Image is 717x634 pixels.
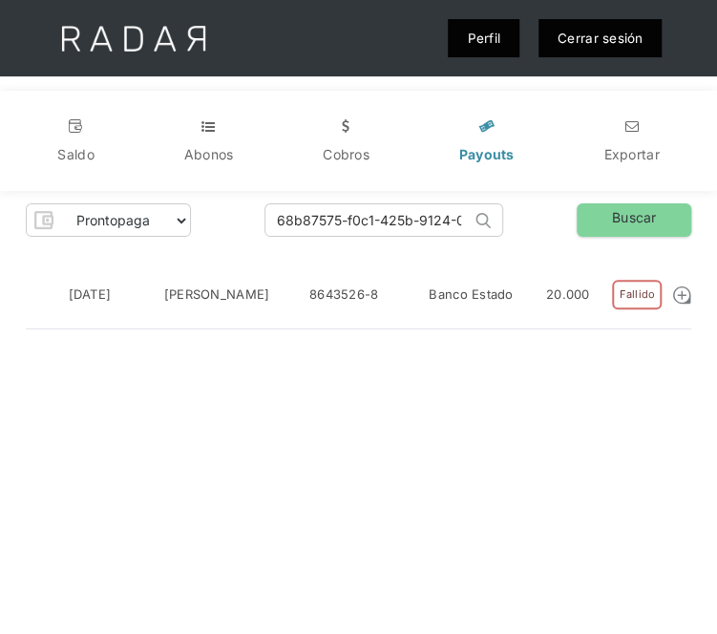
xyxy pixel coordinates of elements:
[184,145,234,164] div: Abonos
[68,285,111,305] div: [DATE]
[26,203,191,237] form: Form
[622,116,641,136] div: n
[477,116,496,136] div: y
[336,116,355,136] div: w
[603,145,659,164] div: Exportar
[612,280,662,309] div: Fallido
[164,285,270,305] div: [PERSON_NAME]
[546,285,590,305] div: 20.000
[323,145,369,164] div: Cobros
[538,19,663,57] a: Cerrar sesión
[309,285,378,305] div: 8643526-8
[57,145,94,164] div: Saldo
[671,285,692,306] img: Detalle
[577,203,691,237] a: Buscar
[429,285,513,305] div: Banco Estado
[265,204,471,236] input: Busca por ID
[67,116,86,136] div: v
[459,145,515,164] div: Payouts
[199,116,218,136] div: t
[448,19,519,57] a: Perfil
